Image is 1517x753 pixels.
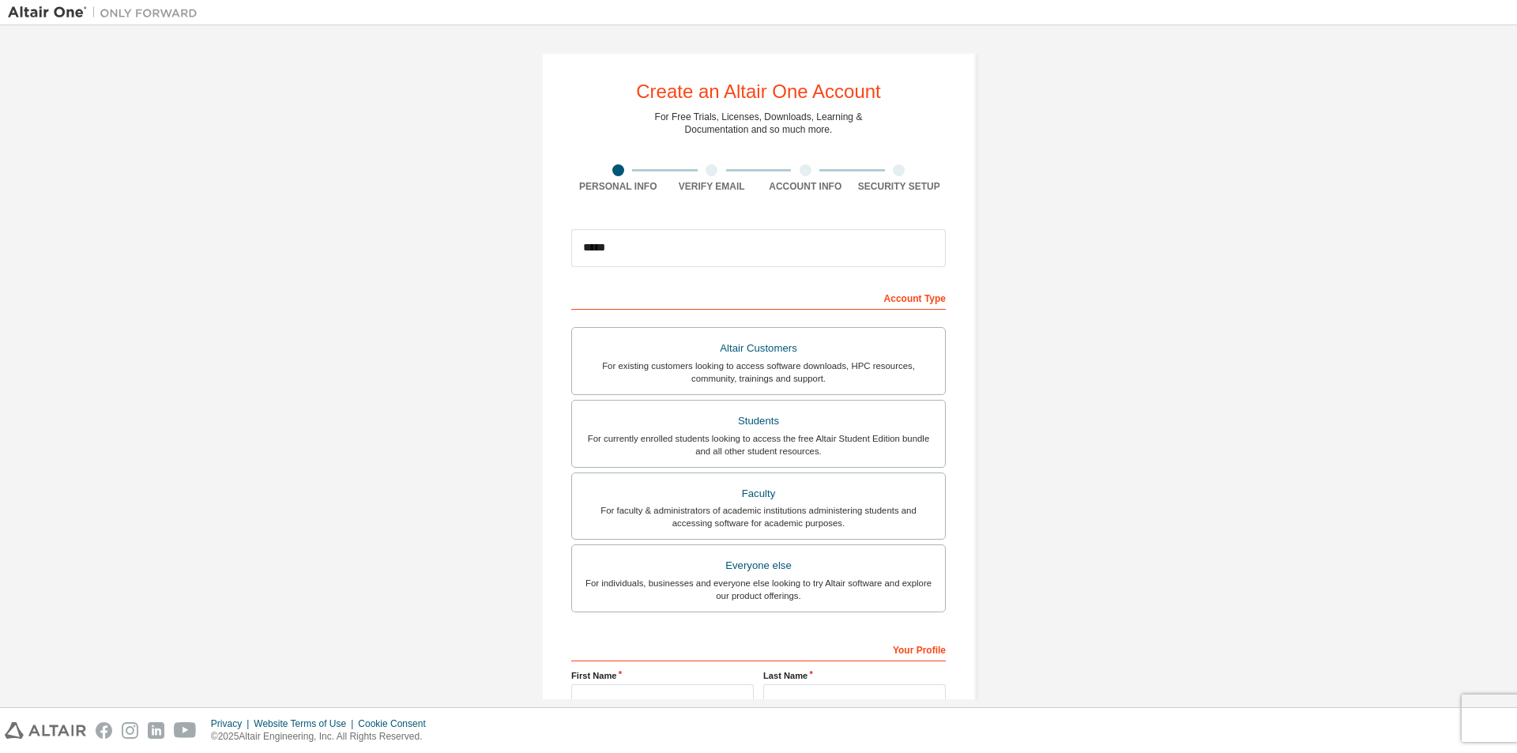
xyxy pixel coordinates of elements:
[8,5,205,21] img: Altair One
[853,180,947,193] div: Security Setup
[122,722,138,739] img: instagram.svg
[571,180,665,193] div: Personal Info
[582,577,935,602] div: For individuals, businesses and everyone else looking to try Altair software and explore our prod...
[211,717,254,730] div: Privacy
[582,337,935,360] div: Altair Customers
[254,717,358,730] div: Website Terms of Use
[636,82,881,101] div: Create an Altair One Account
[358,717,435,730] div: Cookie Consent
[96,722,112,739] img: facebook.svg
[571,669,754,682] label: First Name
[571,284,946,310] div: Account Type
[665,180,759,193] div: Verify Email
[655,111,863,136] div: For Free Trials, Licenses, Downloads, Learning & Documentation and so much more.
[148,722,164,739] img: linkedin.svg
[758,180,853,193] div: Account Info
[582,483,935,505] div: Faculty
[582,555,935,577] div: Everyone else
[174,722,197,739] img: youtube.svg
[582,504,935,529] div: For faculty & administrators of academic institutions administering students and accessing softwa...
[571,636,946,661] div: Your Profile
[211,730,435,744] p: © 2025 Altair Engineering, Inc. All Rights Reserved.
[763,669,946,682] label: Last Name
[582,432,935,457] div: For currently enrolled students looking to access the free Altair Student Edition bundle and all ...
[582,360,935,385] div: For existing customers looking to access software downloads, HPC resources, community, trainings ...
[582,410,935,432] div: Students
[5,722,86,739] img: altair_logo.svg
